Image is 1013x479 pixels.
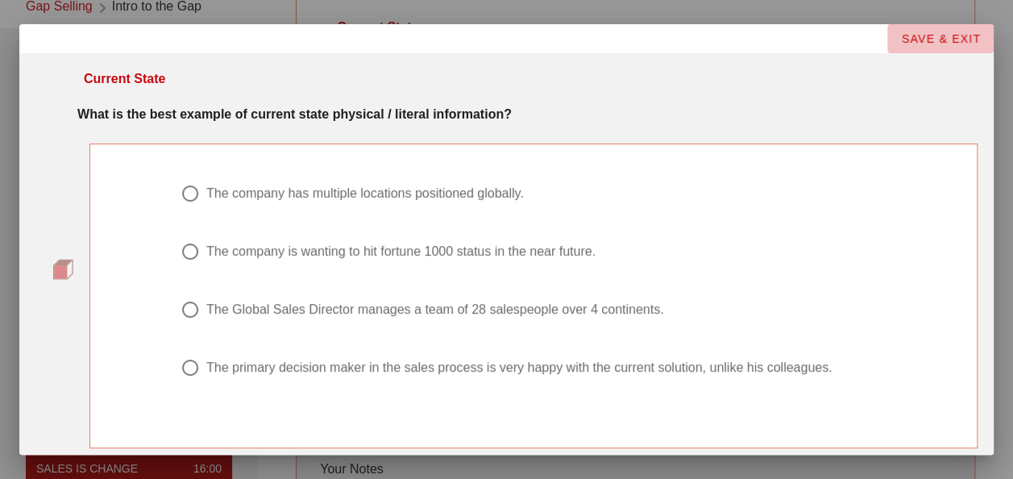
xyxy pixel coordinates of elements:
[206,185,524,202] div: The company has multiple locations positioned globally.
[52,259,73,280] img: question-bullet.png
[84,69,165,89] div: Current State
[77,107,512,121] strong: What is the best example of current state physical / literal information?
[206,302,663,318] div: The Global Sales Director manages a team of 28 salespeople over 4 continents.
[900,32,981,45] span: SAVE & EXIT
[206,244,596,260] div: The company is wanting to hit fortune 1000 status in the near future.
[206,360,832,376] div: The primary decision maker in the sales process is very happy with the current solution, unlike h...
[887,24,994,53] button: SAVE & EXIT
